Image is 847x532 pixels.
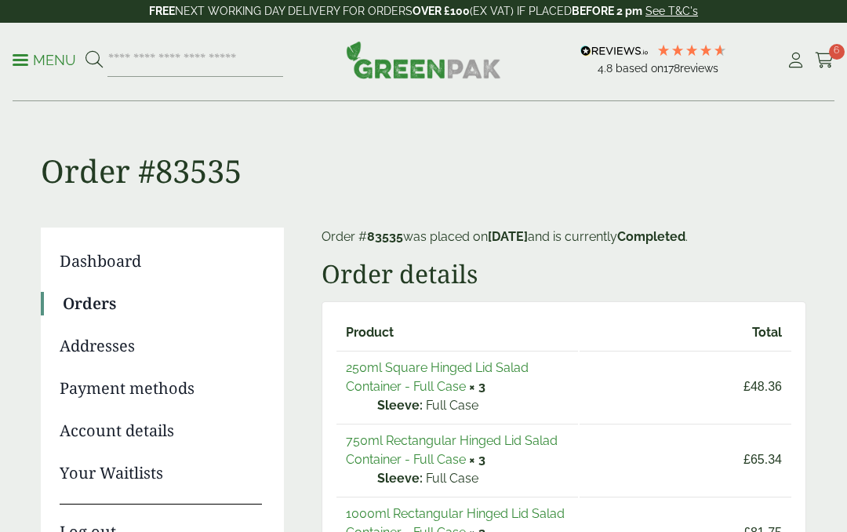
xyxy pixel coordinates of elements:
span: 6 [829,44,845,60]
span: reviews [680,62,718,75]
a: See T&C's [645,5,698,17]
p: Full Case [377,396,569,415]
a: Orders [63,292,262,315]
mark: Completed [617,229,685,244]
a: 250ml Square Hinged Lid Salad Container - Full Case [346,360,529,394]
span: £ [743,380,751,393]
mark: [DATE] [488,229,528,244]
p: Full Case [377,469,569,488]
bdi: 65.34 [743,453,782,466]
strong: OVER £100 [413,5,470,17]
p: Menu [13,51,76,70]
i: Cart [815,53,834,68]
strong: BEFORE 2 pm [572,5,642,17]
span: 178 [663,62,680,75]
span: £ [743,453,751,466]
a: 6 [815,49,834,72]
span: 4.8 [598,62,616,75]
i: My Account [786,53,805,68]
strong: Sleeve: [377,469,423,488]
p: Order # was placed on and is currently . [322,228,806,246]
th: Product [336,316,578,349]
strong: × 3 [469,379,485,394]
a: Menu [13,51,76,67]
mark: 83535 [367,229,403,244]
h1: Order #83535 [41,102,806,190]
a: Addresses [60,334,262,358]
bdi: 48.36 [743,380,782,393]
img: REVIEWS.io [580,46,649,56]
strong: Sleeve: [377,396,423,415]
strong: × 3 [469,452,485,467]
div: 4.78 Stars [656,43,727,57]
img: GreenPak Supplies [346,41,501,78]
a: Payment methods [60,377,262,400]
a: Account details [60,419,262,443]
th: Total [580,316,791,349]
h2: Order details [322,259,806,289]
a: 750ml Rectangular Hinged Lid Salad Container - Full Case [346,433,558,467]
strong: FREE [149,5,175,17]
a: Dashboard [60,250,262,273]
span: Based on [616,62,663,75]
a: Your Waitlists [60,461,262,485]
